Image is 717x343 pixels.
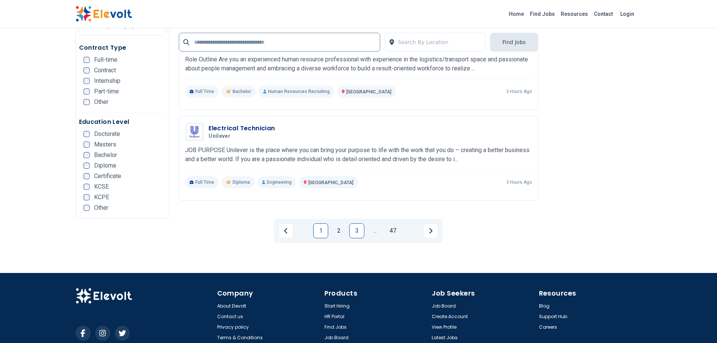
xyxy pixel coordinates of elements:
input: Masters [84,142,90,148]
span: Internship [94,78,120,84]
input: Doctorate [84,131,90,137]
span: Bachelor [94,152,117,158]
a: Login [616,6,639,21]
h4: Company [217,288,320,299]
p: Engineering [257,176,296,188]
span: Full-time [94,57,117,63]
a: HR Portal [324,314,344,320]
a: Find Jobs [527,8,558,20]
a: DHLContract Junior HR Business PartnerDHLRole Outline Are you an experienced human resource profe... [185,32,532,98]
span: KCSE [94,184,109,190]
input: Contract [84,67,90,73]
h5: Contract Type [79,43,167,52]
p: Role Outline Are you an experienced human resource professional with experience in the logistics/... [185,55,532,73]
p: 3 hours ago [506,88,532,95]
a: UnileverElectrical TechnicianUnileverJOB PURPOSE Unilever is the place where you can bring your p... [185,122,532,188]
input: Bachelor [84,152,90,158]
span: KCPE [94,194,109,200]
input: Other [84,99,90,105]
a: About Elevolt [217,303,246,309]
p: 3 hours ago [506,179,532,185]
a: Find Jobs [324,324,347,330]
a: Start Hiring [324,303,350,309]
a: Blog [539,303,550,309]
a: Terms & Conditions [217,335,263,341]
input: Part-time [84,88,90,95]
img: Elevolt [76,6,132,22]
a: Page 2 [331,223,346,238]
a: Contact [591,8,616,20]
span: [GEOGRAPHIC_DATA] [346,89,391,95]
span: Doctorate [94,131,120,137]
a: Job Board [432,303,456,309]
ul: Pagination [279,223,438,238]
span: Contract [94,67,116,73]
input: KCPE [84,194,90,200]
p: Full Time [185,85,219,98]
input: Other [84,205,90,211]
a: Latest Jobs [432,335,458,341]
span: Unilever [209,133,230,140]
span: Masters [94,142,116,148]
input: Diploma [84,163,90,169]
span: [GEOGRAPHIC_DATA] [308,180,353,185]
a: Page 1 is your current page [313,223,328,238]
span: Part-time [94,88,119,95]
a: Support Hub [539,314,567,320]
h4: Resources [539,288,642,299]
h5: Education Level [79,117,167,127]
a: Careers [539,324,557,330]
button: Find Jobs [490,33,538,52]
span: Certificate [94,173,121,179]
input: KCSE [84,184,90,190]
img: Elevolt [76,288,132,304]
h3: Electrical Technician [209,124,275,133]
a: Home [506,8,527,20]
span: Other [94,99,108,105]
a: Next page [423,223,438,238]
a: Jump forward [367,223,382,238]
h4: Products [324,288,427,299]
a: Job Board [324,335,349,341]
input: Internship [84,78,90,84]
a: View Profile [432,324,457,330]
a: Page 47 [385,223,400,238]
input: Certificate [84,173,90,179]
a: Privacy policy [217,324,249,330]
span: Diploma [94,163,116,169]
a: Contact us [217,314,243,320]
a: Page 3 [349,223,364,238]
input: Full-time [84,57,90,63]
h4: Job Seekers [432,288,534,299]
img: Unilever [187,124,202,139]
a: Create Account [432,314,468,320]
span: Bachelor [233,88,251,95]
p: JOB PURPOSE Unilever is the place where you can bring your purpose to life with the work that you... [185,146,532,164]
p: Human Resources Recruiting [259,85,334,98]
iframe: Chat Widget [679,307,717,343]
p: Full Time [185,176,219,188]
span: Diploma [233,179,250,185]
a: Resources [558,8,591,20]
span: Other [94,205,108,211]
a: Previous page [279,223,294,238]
